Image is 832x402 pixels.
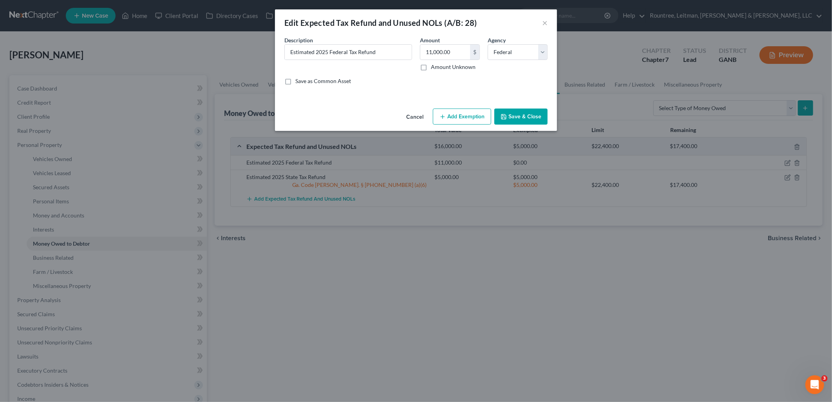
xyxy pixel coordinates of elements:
[805,375,824,394] iframe: Intercom live chat
[494,109,548,125] button: Save & Close
[433,109,491,125] button: Add Exemption
[284,37,313,43] span: Description
[295,77,351,85] label: Save as Common Asset
[284,17,477,28] div: Edit Expected Tax Refund and Unused NOLs (A/B: 28)
[821,375,828,382] span: 3
[470,45,479,60] div: $
[400,109,430,125] button: Cancel
[420,45,470,60] input: 0.00
[488,36,506,44] label: Agency
[431,63,476,71] label: Amount Unknown
[285,45,412,60] input: Describe...
[420,36,440,44] label: Amount
[542,18,548,27] button: ×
